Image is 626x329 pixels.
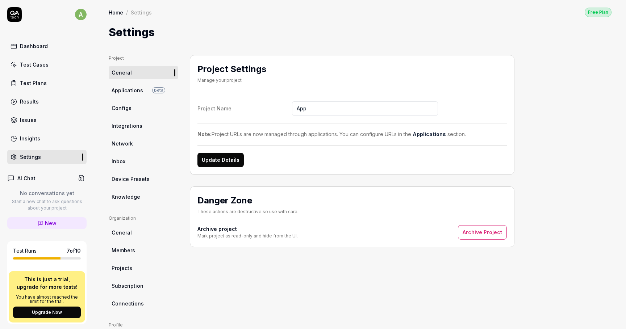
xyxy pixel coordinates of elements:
[13,275,81,291] p: This is just a trial, upgrade for more tests!
[7,189,87,197] p: No conversations yet
[20,135,40,142] div: Insights
[112,282,143,290] span: Subscription
[109,322,178,328] div: Profile
[45,219,57,227] span: New
[13,248,37,254] h5: Test Runs
[112,69,132,76] span: General
[112,264,132,272] span: Projects
[112,157,125,165] span: Inbox
[197,225,298,233] h4: Archive project
[109,119,178,132] a: Integrations
[7,39,87,53] a: Dashboard
[7,150,87,164] a: Settings
[109,226,178,239] a: General
[7,94,87,109] a: Results
[109,244,178,257] a: Members
[458,225,507,240] button: Archive Project
[13,307,81,318] button: Upgrade Now
[7,113,87,127] a: Issues
[112,175,150,183] span: Device Presets
[197,208,299,215] div: These actions are destructive so use with care.
[20,116,37,124] div: Issues
[20,153,41,161] div: Settings
[7,217,87,229] a: New
[131,9,152,16] div: Settings
[13,295,81,304] p: You have almost reached the limit for the trial.
[112,229,132,236] span: General
[112,193,140,201] span: Knowledge
[109,24,155,41] h1: Settings
[109,155,178,168] a: Inbox
[585,7,612,17] button: Free Plan
[197,153,244,167] button: Update Details
[112,87,143,94] span: Applications
[67,247,81,254] span: 7 of 10
[109,84,178,97] a: ApplicationsBeta
[197,130,507,138] div: Project URLs are now managed through applications. You can configure URLs in the section.
[109,137,178,150] a: Network
[109,66,178,79] a: General
[152,87,165,93] span: Beta
[109,279,178,292] a: Subscription
[75,7,87,22] button: a
[585,8,612,17] div: Free Plan
[20,42,48,50] div: Dashboard
[197,105,292,112] div: Project Name
[17,174,36,182] h4: AI Chat
[7,198,87,211] p: Start a new chat to ask questions about your project
[109,9,123,16] a: Home
[75,9,87,20] span: a
[197,131,212,137] strong: Note:
[112,300,144,307] span: Connections
[413,131,446,137] a: Applications
[109,101,178,115] a: Configs
[126,9,128,16] div: /
[109,261,178,275] a: Projects
[109,215,178,222] div: Organization
[109,297,178,310] a: Connections
[109,172,178,186] a: Device Presets
[112,122,142,130] span: Integrations
[197,233,298,239] div: Mark project as read-only and hide from the UI.
[112,246,135,254] span: Members
[197,63,266,76] h2: Project Settings
[112,104,132,112] span: Configs
[112,140,133,147] span: Network
[20,79,47,87] div: Test Plans
[7,76,87,90] a: Test Plans
[109,190,178,203] a: Knowledge
[20,98,39,105] div: Results
[197,194,299,207] h2: Danger Zone
[109,55,178,62] div: Project
[7,131,87,145] a: Insights
[7,58,87,72] a: Test Cases
[197,77,266,84] div: Manage your project
[292,101,438,116] input: Project Name
[20,61,49,68] div: Test Cases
